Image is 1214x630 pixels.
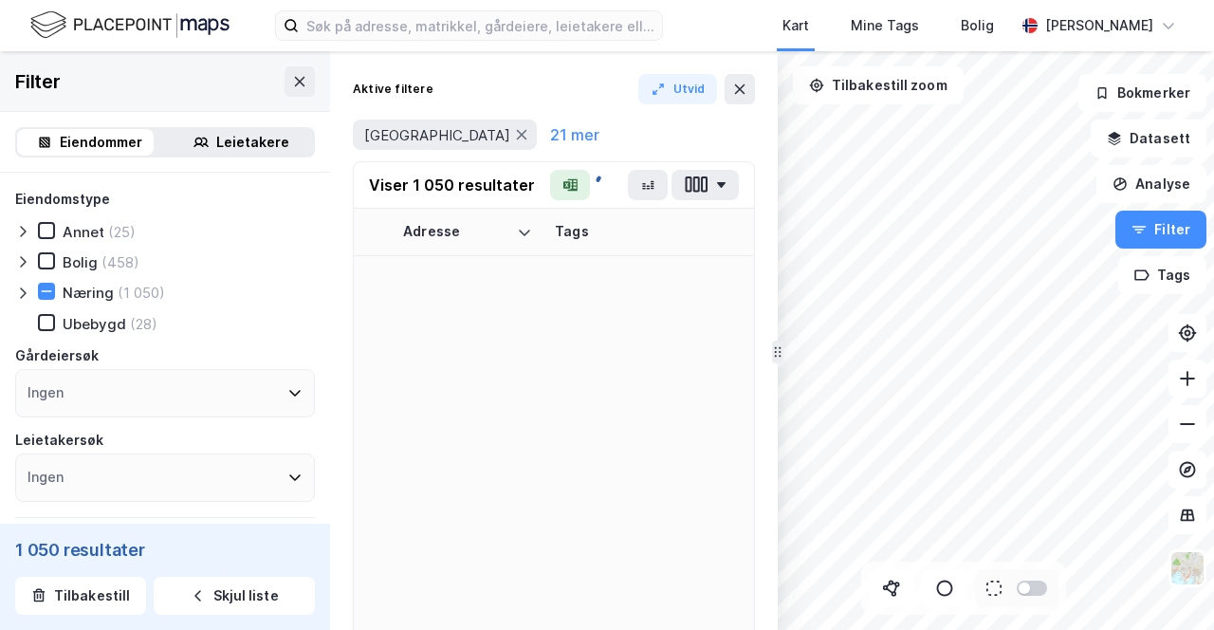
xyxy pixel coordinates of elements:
[30,9,230,42] img: logo.f888ab2527a4732fd821a326f86c7f29.svg
[299,11,662,40] input: Søk på adresse, matrikkel, gårdeiere, leietakere eller personer
[1045,14,1153,37] div: [PERSON_NAME]
[782,14,809,37] div: Kart
[851,14,919,37] div: Mine Tags
[961,14,994,37] div: Bolig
